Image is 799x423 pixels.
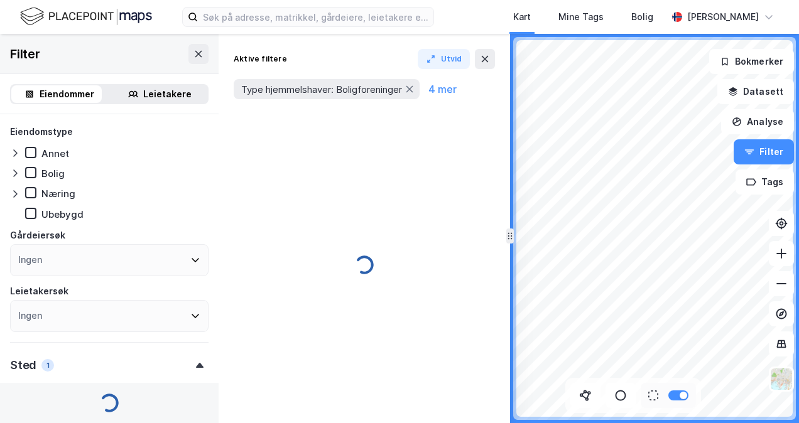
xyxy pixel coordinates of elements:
div: Bolig [631,9,653,24]
img: logo.f888ab2527a4732fd821a326f86c7f29.svg [20,6,152,28]
div: Mine Tags [558,9,604,24]
iframe: Chat Widget [736,363,799,423]
div: [PERSON_NAME] [687,9,759,24]
div: Kart [513,9,531,24]
input: Søk på adresse, matrikkel, gårdeiere, leietakere eller personer [198,8,433,26]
